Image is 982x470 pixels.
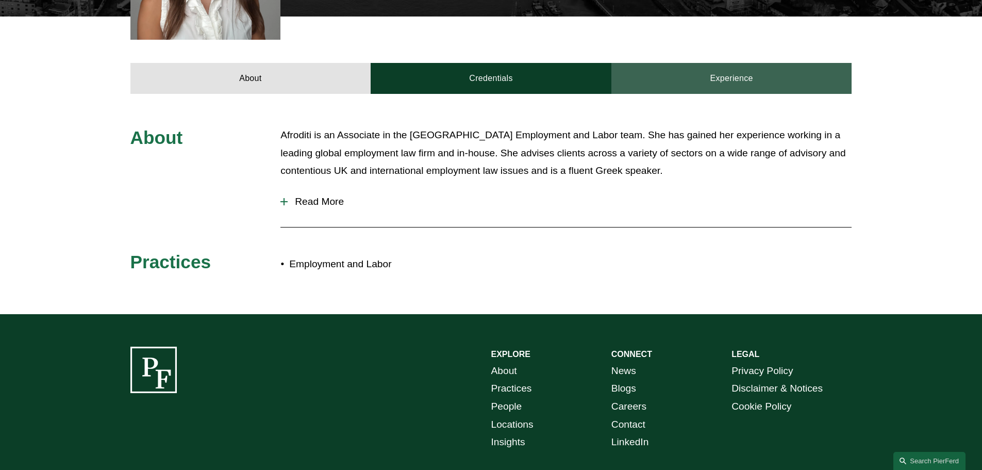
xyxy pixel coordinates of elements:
button: Read More [280,188,852,215]
a: LinkedIn [611,433,649,451]
a: People [491,398,522,416]
a: Cookie Policy [731,398,791,416]
span: Read More [288,196,852,207]
strong: EXPLORE [491,350,530,359]
a: News [611,362,636,380]
a: Credentials [371,63,611,94]
strong: LEGAL [731,350,759,359]
a: Experience [611,63,852,94]
a: About [491,362,517,380]
span: Practices [130,252,211,272]
span: About [130,127,183,148]
a: Locations [491,416,534,434]
a: Disclaimer & Notices [731,380,823,398]
a: Contact [611,416,645,434]
a: About [130,63,371,94]
a: Search this site [893,452,966,470]
strong: CONNECT [611,350,652,359]
p: Employment and Labor [289,255,491,273]
a: Careers [611,398,646,416]
a: Privacy Policy [731,362,793,380]
p: Afroditi is an Associate in the [GEOGRAPHIC_DATA] Employment and Labor team. She has gained her e... [280,126,852,180]
a: Insights [491,433,525,451]
a: Blogs [611,380,636,398]
a: Practices [491,380,532,398]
